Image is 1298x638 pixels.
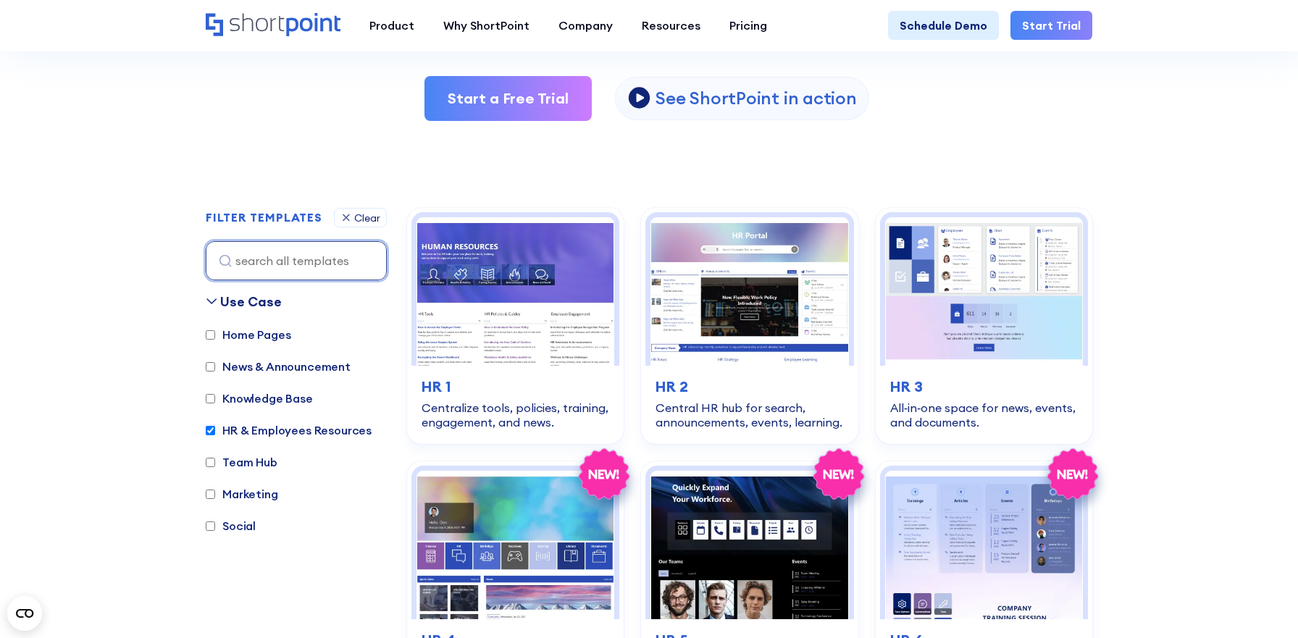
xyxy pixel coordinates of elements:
input: News & Announcement [206,362,215,372]
a: Company [544,11,627,40]
div: Resources [642,17,700,34]
a: Start Trial [1010,11,1092,40]
label: Marketing [206,485,278,503]
div: Why ShortPoint [443,17,529,34]
label: Knowledge Base [206,390,313,407]
input: search all templates [206,241,387,280]
label: Home Pages [206,326,290,343]
img: HR 1 – Human Resources Template: Centralize tools, policies, training, engagement, and news. [416,217,614,366]
label: HR & Employees Resources [206,421,372,439]
img: HR 5 – Human Resource Template: Modern hub for people, policies, events, and tools. [650,471,848,619]
iframe: Chat Widget [1037,470,1298,638]
div: Clear [354,213,380,223]
div: Company [558,17,613,34]
a: Start a Free Trial [424,76,592,121]
button: Open CMP widget [7,596,42,631]
a: Product [355,11,429,40]
a: Resources [627,11,715,40]
div: Pricing [729,17,767,34]
a: HR 3 – HR Intranet Template: All‑in‑one space for news, events, and documents.HR 3All‑in‑one spac... [876,208,1092,444]
label: Team Hub [206,453,277,471]
input: Knowledge Base [206,394,215,403]
div: Centralize tools, policies, training, engagement, and news. [422,400,609,429]
img: HR 4 – SharePoint HR Intranet Template: Streamline news, policies, training, events, and workflow... [416,471,614,619]
a: Home [206,13,340,38]
h3: HR 2 [656,376,843,398]
input: Home Pages [206,330,215,340]
input: Marketing [206,490,215,499]
img: HR 3 – HR Intranet Template: All‑in‑one space for news, events, and documents. [885,217,1083,366]
img: HR 2 - HR Intranet Portal: Central HR hub for search, announcements, events, learning. [650,217,848,366]
div: All‑in‑one space for news, events, and documents. [890,400,1078,429]
a: Why ShortPoint [429,11,544,40]
label: News & Announcement [206,358,351,375]
h3: HR 1 [422,376,609,398]
label: Social [206,517,256,534]
img: HR 6 – HR SharePoint Site Template: Trainings, articles, events, birthdays, and FAQs in one. [885,471,1083,619]
a: Pricing [715,11,782,40]
input: Team Hub [206,458,215,467]
a: HR 2 - HR Intranet Portal: Central HR hub for search, announcements, events, learning.HR 2Central... [641,208,858,444]
a: HR 1 – Human Resources Template: Centralize tools, policies, training, engagement, and news.HR 1C... [407,208,624,444]
div: Use Case [220,292,282,311]
input: Social [206,521,215,531]
input: HR & Employees Resources [206,426,215,435]
div: Product [369,17,414,34]
h3: HR 3 [890,376,1078,398]
a: open lightbox [615,77,868,120]
p: See ShortPoint in action [656,87,856,109]
a: Schedule Demo [888,11,999,40]
h2: FILTER TEMPLATES [206,211,322,224]
div: Central HR hub for search, announcements, events, learning. [656,400,843,429]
